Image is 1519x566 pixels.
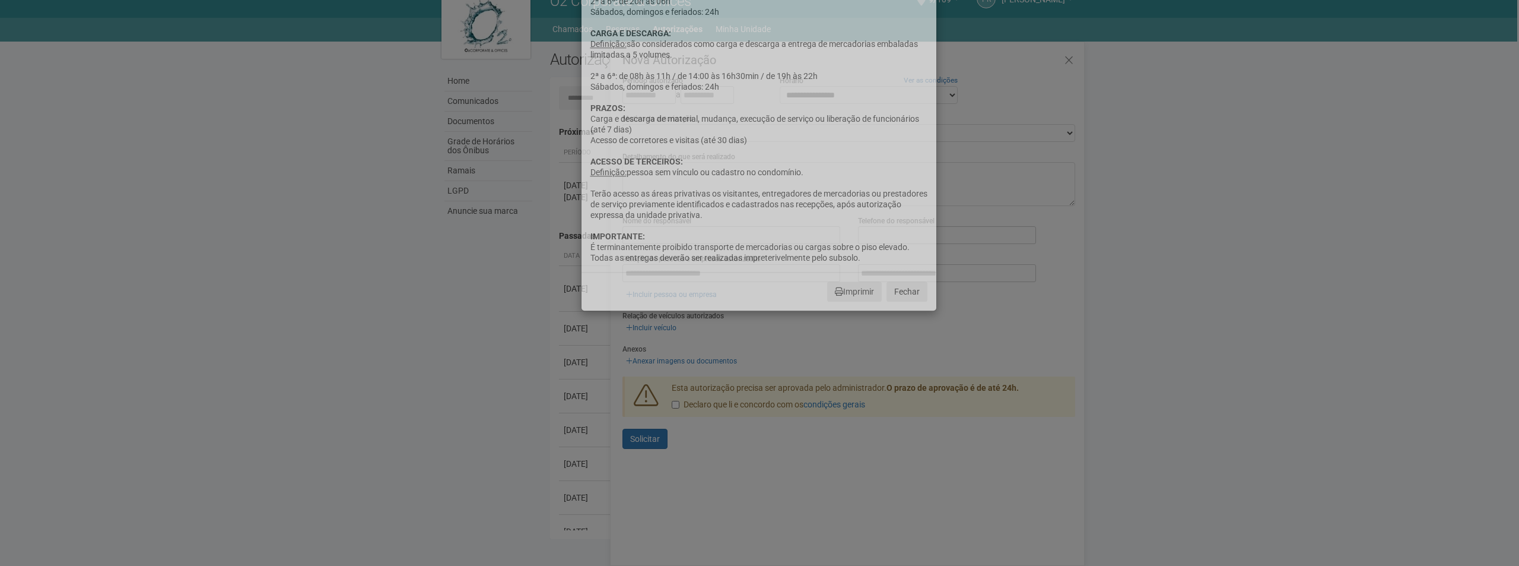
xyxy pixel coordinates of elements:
[590,29,671,38] strong: CARGA E DESCARGA:
[827,282,882,302] button: Imprimir
[590,232,645,241] strong: IMPORTANTE:
[886,282,927,302] button: Fechar
[590,39,627,49] u: Definição:
[590,103,625,113] strong: PRAZOS:
[590,167,627,177] u: Definição:
[590,157,683,166] strong: ACESSO DE TERCEIROS:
